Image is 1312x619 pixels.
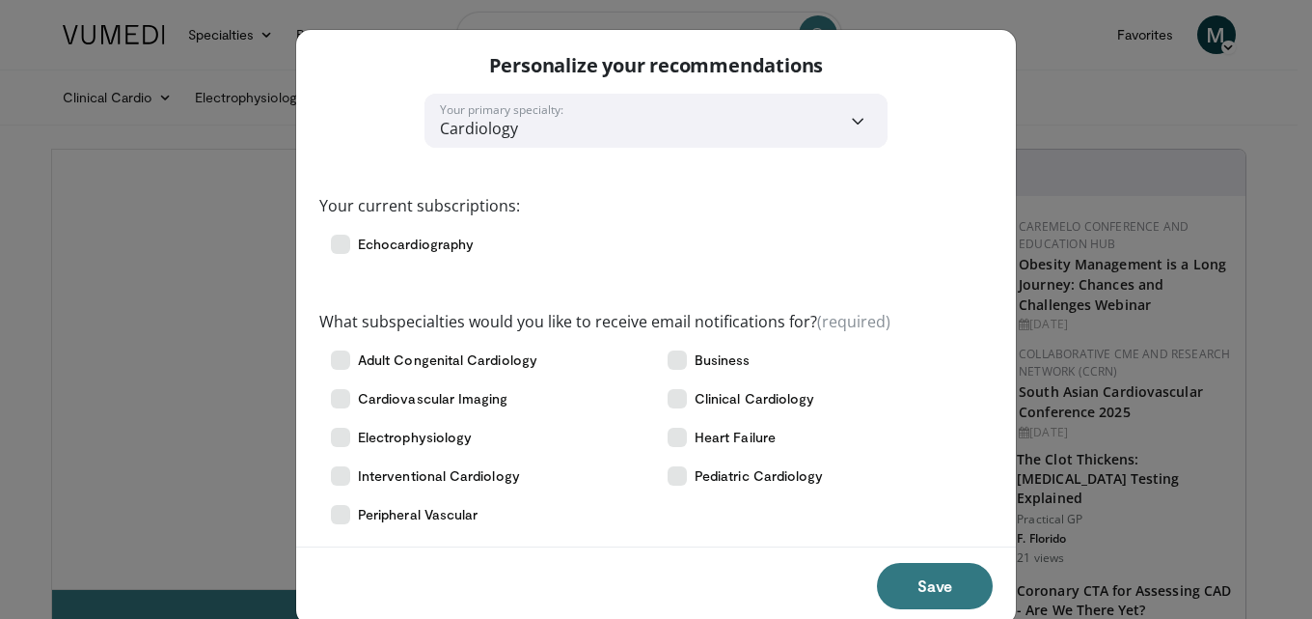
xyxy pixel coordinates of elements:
span: Interventional Cardiology [358,466,520,486]
span: Cardiovascular Imaging [358,389,508,408]
button: Save [877,563,993,609]
span: Peripheral Vascular [358,505,478,524]
label: Your current subscriptions: [319,194,520,217]
span: Adult Congenital Cardiology [358,351,537,370]
span: Business [695,351,751,370]
span: Clinical Cardiology [695,389,814,408]
span: Electrophysiology [358,428,472,447]
span: Pediatric Cardiology [695,466,823,486]
span: Echocardiography [358,235,474,254]
span: Heart Failure [695,428,776,447]
label: What subspecialties would you like to receive email notifications for? [319,310,890,333]
span: (required) [817,311,890,332]
p: Personalize your recommendations [489,53,824,78]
